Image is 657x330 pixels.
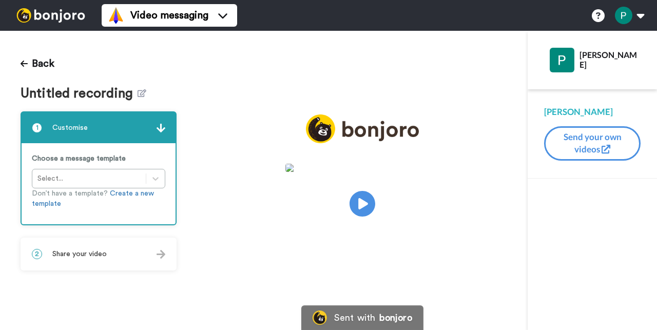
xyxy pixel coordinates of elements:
[544,126,641,161] button: Send your own videos
[32,153,165,164] p: Choose a message template
[306,114,419,144] img: logo_full.png
[21,51,54,76] button: Back
[285,164,439,172] img: c9bda8e8-6a4f-4878-b8cf-d28c199240e0.jpg
[21,238,177,270] div: 2Share your video
[301,305,423,330] a: Bonjoro LogoSent withbonjoro
[52,249,107,259] span: Share your video
[379,313,412,322] div: bonjoro
[579,50,640,69] div: [PERSON_NAME]
[32,188,165,209] p: Don’t have a template?
[21,86,138,101] span: Untitled recording
[550,48,574,72] img: Profile Image
[157,124,165,132] img: arrow.svg
[52,123,88,133] span: Customise
[130,8,208,23] span: Video messaging
[32,123,42,133] span: 1
[544,106,641,118] div: [PERSON_NAME]
[313,310,327,325] img: Bonjoro Logo
[32,249,42,259] span: 2
[157,250,165,259] img: arrow.svg
[334,313,375,322] div: Sent with
[12,8,89,23] img: bj-logo-header-white.svg
[32,190,154,207] a: Create a new template
[108,7,124,24] img: vm-color.svg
